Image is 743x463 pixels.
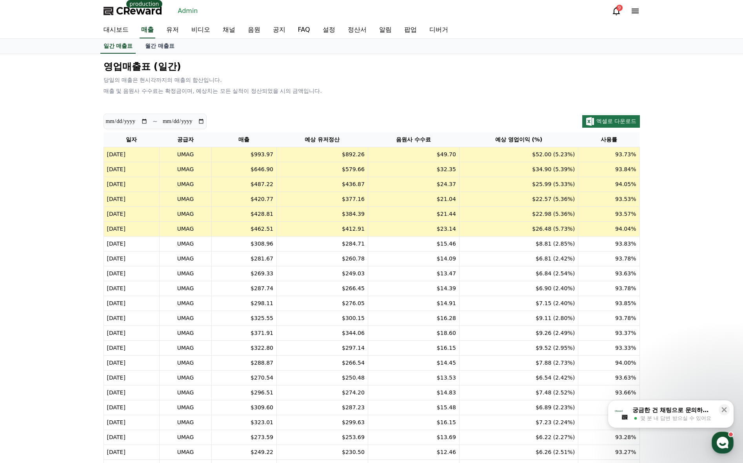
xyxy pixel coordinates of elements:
[368,415,459,430] td: $16.15
[578,222,639,237] td: 94.04%
[211,445,276,460] td: $249.22
[276,132,368,147] th: 예상 유저정산
[316,22,342,38] a: 설정
[459,430,578,445] td: $6.22 (2.27%)
[368,147,459,162] td: $49.70
[160,237,211,251] td: UMAG
[104,296,160,311] td: [DATE]
[459,296,578,311] td: $7.15 (2.40%)
[216,22,242,38] a: 채널
[276,415,368,430] td: $299.63
[373,22,398,38] a: 알림
[459,311,578,326] td: $9.11 (2.80%)
[459,162,578,177] td: $34.90 (5.39%)
[160,311,211,326] td: UMAG
[578,371,639,385] td: 93.63%
[211,222,276,237] td: $462.51
[342,22,373,38] a: 정산서
[211,266,276,281] td: $269.33
[459,371,578,385] td: $6.54 (2.42%)
[276,385,368,400] td: $274.20
[160,147,211,162] td: UMAG
[276,341,368,356] td: $297.14
[368,237,459,251] td: $15.46
[578,296,639,311] td: 93.85%
[160,326,211,341] td: UMAG
[459,192,578,207] td: $22.57 (5.36%)
[578,281,639,296] td: 93.78%
[160,162,211,177] td: UMAG
[140,22,155,38] a: 매출
[459,445,578,460] td: $6.26 (2.51%)
[104,237,160,251] td: [DATE]
[104,371,160,385] td: [DATE]
[578,207,639,222] td: 93.57%
[596,118,636,124] span: 엑셀로 다운로드
[368,430,459,445] td: $13.69
[368,177,459,192] td: $24.37
[276,281,368,296] td: $266.45
[104,87,640,95] p: 매출 및 음원사 수수료는 확정금이며, 예상치는 모든 실적이 정산되었을 시의 금액입니다.
[211,341,276,356] td: $322.80
[52,248,101,268] a: 대화
[160,192,211,207] td: UMAG
[368,162,459,177] td: $32.35
[578,445,639,460] td: 93.27%
[459,132,578,147] th: 예상 영업이익 (%)
[104,177,160,192] td: [DATE]
[160,222,211,237] td: UMAG
[368,251,459,266] td: $14.09
[104,207,160,222] td: [DATE]
[578,341,639,356] td: 93.33%
[578,311,639,326] td: 93.78%
[368,356,459,371] td: $14.45
[578,415,639,430] td: 93.20%
[368,222,459,237] td: $23.14
[211,281,276,296] td: $287.74
[276,192,368,207] td: $377.16
[101,248,151,268] a: 설정
[276,371,368,385] td: $250.48
[104,356,160,371] td: [DATE]
[459,356,578,371] td: $7.88 (2.73%)
[276,430,368,445] td: $253.69
[276,177,368,192] td: $436.87
[211,400,276,415] td: $309.60
[582,115,640,128] button: 엑셀로 다운로드
[578,237,639,251] td: 93.83%
[242,22,267,38] a: 음원
[368,341,459,356] td: $16.15
[160,430,211,445] td: UMAG
[211,251,276,266] td: $281.67
[211,147,276,162] td: $993.97
[139,39,181,54] a: 월간 매출표
[160,132,211,147] th: 공급자
[459,415,578,430] td: $7.23 (2.24%)
[368,132,459,147] th: 음원사 수수료
[160,251,211,266] td: UMAG
[97,22,135,38] a: 대시보드
[160,281,211,296] td: UMAG
[104,341,160,356] td: [DATE]
[459,222,578,237] td: $26.48 (5.73%)
[211,415,276,430] td: $323.01
[211,430,276,445] td: $273.59
[160,445,211,460] td: UMAG
[276,222,368,237] td: $412.91
[160,22,185,38] a: 유저
[578,356,639,371] td: 94.00%
[211,311,276,326] td: $325.55
[459,207,578,222] td: $22.98 (5.36%)
[211,132,276,147] th: 매출
[578,266,639,281] td: 93.63%
[104,430,160,445] td: [DATE]
[276,162,368,177] td: $579.66
[459,341,578,356] td: $9.52 (2.95%)
[616,5,623,11] div: 9
[211,385,276,400] td: $296.51
[211,237,276,251] td: $308.96
[267,22,292,38] a: 공지
[104,192,160,207] td: [DATE]
[368,445,459,460] td: $12.46
[104,266,160,281] td: [DATE]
